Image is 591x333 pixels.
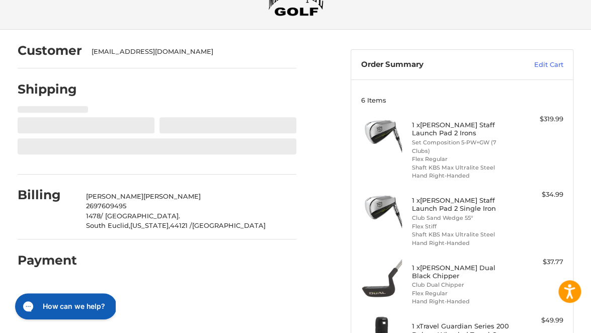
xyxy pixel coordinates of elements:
span: 2697609495 [86,202,126,210]
div: [EMAIL_ADDRESS][DOMAIN_NAME] [92,47,287,57]
li: Set Composition 5-PW+GW (7 Clubs) [411,138,510,155]
h3: Order Summary [361,60,499,70]
div: $34.99 [513,190,563,200]
li: Club Sand Wedge 55° [411,214,510,222]
span: [PERSON_NAME] [143,192,201,200]
li: Shaft KBS Max Ultralite Steel [411,230,510,239]
span: 44121 / [170,221,192,229]
li: Club Dual Chipper [411,281,510,289]
span: South Euclid, [86,221,130,229]
h4: 1 x [PERSON_NAME] Staff Launch Pad 2 Irons [411,121,510,137]
div: $37.77 [513,257,563,267]
span: / [GEOGRAPHIC_DATA]. [101,212,180,220]
li: Flex Regular [411,289,510,298]
span: [US_STATE], [130,221,170,229]
h2: Billing [18,187,76,203]
li: Shaft KBS Max Ultralite Steel [411,163,510,172]
h4: 1 x [PERSON_NAME] Dual Black Chipper [411,264,510,280]
li: Hand Right-Handed [411,172,510,180]
li: Hand Right-Handed [411,297,510,306]
h2: Payment [18,253,77,268]
span: [PERSON_NAME] [86,192,143,200]
div: $319.99 [513,114,563,124]
h4: 1 x [PERSON_NAME] Staff Launch Pad 2 Single Iron [411,196,510,213]
span: [GEOGRAPHIC_DATA] [192,221,266,229]
a: Edit Cart [499,60,563,70]
li: Flex Stiff [411,222,510,231]
span: 1478 [86,212,101,220]
h1: How can we help? [33,12,95,22]
h2: Customer [18,43,82,58]
h3: 6 Items [361,96,563,104]
iframe: Gorgias live chat messenger [10,290,116,323]
li: Flex Regular [411,155,510,163]
li: Hand Right-Handed [411,239,510,247]
h2: Shipping [18,81,77,97]
button: Gorgias live chat [5,4,107,30]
